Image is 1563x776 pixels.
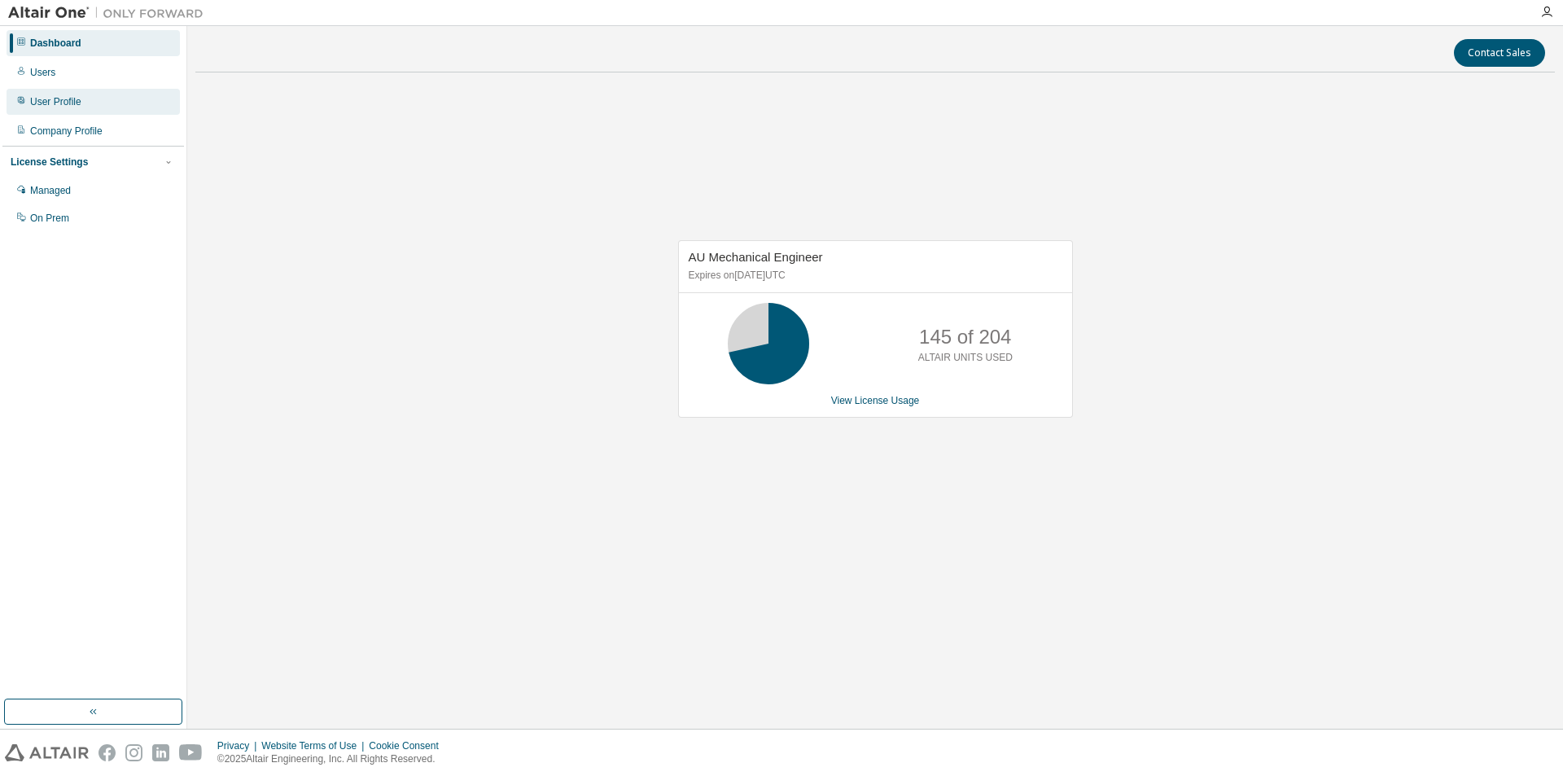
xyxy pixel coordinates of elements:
img: linkedin.svg [152,744,169,761]
img: instagram.svg [125,744,142,761]
div: User Profile [30,95,81,108]
p: 145 of 204 [919,323,1011,351]
img: youtube.svg [179,744,203,761]
div: Privacy [217,739,261,752]
div: On Prem [30,212,69,225]
div: Managed [30,184,71,197]
div: Website Terms of Use [261,739,369,752]
p: © 2025 Altair Engineering, Inc. All Rights Reserved. [217,752,449,766]
img: Altair One [8,5,212,21]
div: Company Profile [30,125,103,138]
img: altair_logo.svg [5,744,89,761]
span: AU Mechanical Engineer [689,250,823,264]
img: facebook.svg [99,744,116,761]
div: License Settings [11,156,88,169]
p: ALTAIR UNITS USED [918,351,1013,365]
div: Cookie Consent [369,739,448,752]
div: Dashboard [30,37,81,50]
div: Users [30,66,55,79]
button: Contact Sales [1454,39,1545,67]
p: Expires on [DATE] UTC [689,269,1058,283]
a: View License Usage [831,395,920,406]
